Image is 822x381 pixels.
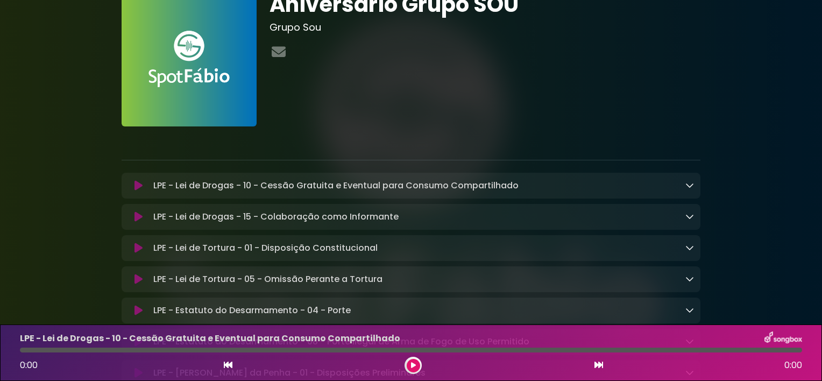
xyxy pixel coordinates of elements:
span: 0:00 [784,359,802,372]
p: LPE - Estatuto do Desarmamento - 04 - Porte [153,304,351,317]
p: LPE - Lei de Drogas - 15 - Colaboração como Informante [153,210,399,223]
p: LPE - Lei de Drogas - 10 - Cessão Gratuita e Eventual para Consumo Compartilhado [153,179,519,192]
p: LPE - Lei de Tortura - 05 - Omissão Perante a Tortura [153,273,382,286]
span: 0:00 [20,359,38,371]
p: LPE - Lei de Tortura - 01 - Disposição Constitucional [153,242,378,255]
img: songbox-logo-white.png [764,331,802,345]
p: LPE - Lei de Drogas - 10 - Cessão Gratuita e Eventual para Consumo Compartilhado [20,332,400,345]
h3: Grupo Sou [270,22,700,33]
